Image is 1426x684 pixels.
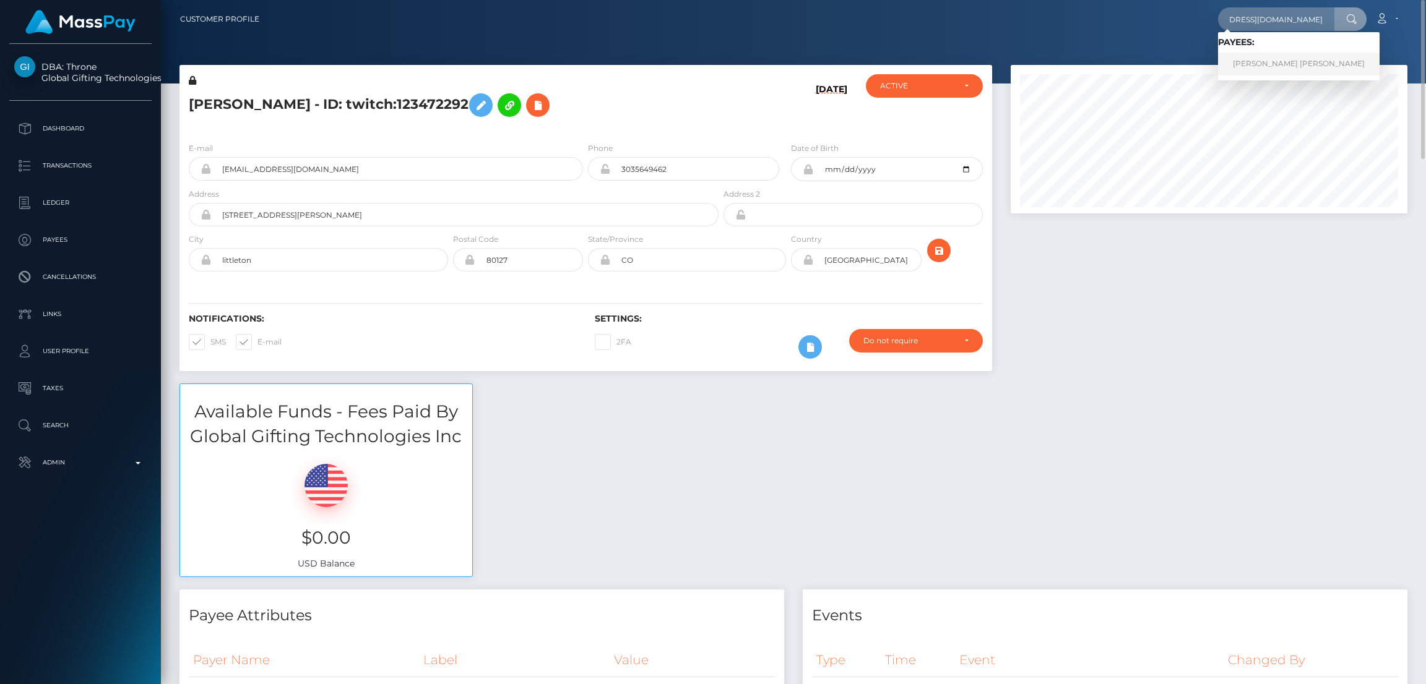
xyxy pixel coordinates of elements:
[189,87,712,123] h5: [PERSON_NAME] - ID: twitch:123472292
[189,605,775,626] h4: Payee Attributes
[812,605,1398,626] h4: Events
[9,150,152,181] a: Transactions
[791,234,822,245] label: Country
[863,336,954,346] div: Do not require
[849,329,983,353] button: Do not require
[14,305,147,323] p: Links
[9,187,152,218] a: Ledger
[866,74,983,98] button: ACTIVE
[588,143,613,154] label: Phone
[812,643,881,677] th: Type
[236,334,282,350] label: E-mail
[1218,7,1334,31] input: Search...
[1218,53,1380,75] a: [PERSON_NAME] [PERSON_NAME]
[595,334,631,350] label: 2FA
[880,81,954,91] div: ACTIVE
[189,314,576,324] h6: Notifications:
[724,189,760,200] label: Address 2
[1218,37,1380,48] h6: Payees:
[189,334,226,350] label: SMS
[180,400,472,448] h3: Available Funds - Fees Paid By Global Gifting Technologies Inc
[791,143,839,154] label: Date of Birth
[9,447,152,478] a: Admin
[305,464,348,507] img: USD.png
[14,194,147,212] p: Ledger
[14,379,147,398] p: Taxes
[180,6,259,32] a: Customer Profile
[881,643,954,677] th: Time
[14,156,147,175] p: Transactions
[9,262,152,293] a: Cancellations
[14,119,147,138] p: Dashboard
[14,453,147,472] p: Admin
[189,526,463,550] h3: $0.00
[595,314,982,324] h6: Settings:
[9,410,152,441] a: Search
[9,224,152,255] a: Payees
[955,643,1224,677] th: Event
[14,268,147,286] p: Cancellations
[9,61,152,83] span: DBA: Throne Global Gifting Technologies Inc
[14,342,147,361] p: User Profile
[610,643,775,677] th: Value
[180,448,472,576] div: USD Balance
[419,643,610,677] th: Label
[1224,643,1398,677] th: Changed By
[9,336,152,367] a: User Profile
[189,234,204,245] label: City
[9,113,152,144] a: Dashboard
[14,56,35,77] img: Global Gifting Technologies Inc
[25,10,136,34] img: MassPay Logo
[9,299,152,330] a: Links
[588,234,643,245] label: State/Province
[816,84,847,127] h6: [DATE]
[14,231,147,249] p: Payees
[189,143,213,154] label: E-mail
[14,416,147,435] p: Search
[9,373,152,404] a: Taxes
[189,643,419,677] th: Payer Name
[453,234,498,245] label: Postal Code
[189,189,219,200] label: Address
